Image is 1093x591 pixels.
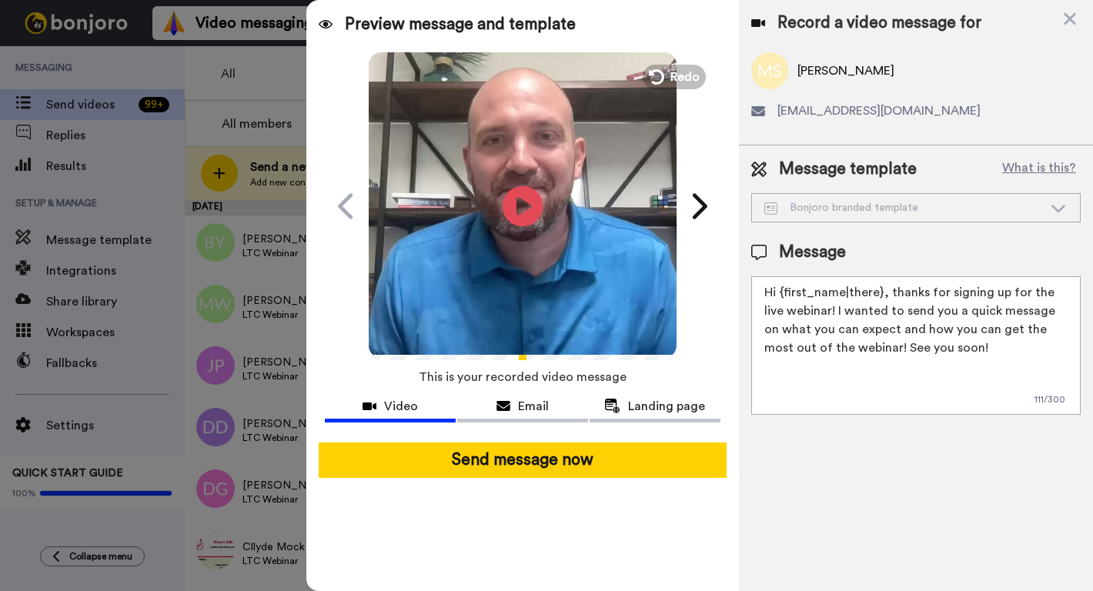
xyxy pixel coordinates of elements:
[777,102,981,120] span: [EMAIL_ADDRESS][DOMAIN_NAME]
[628,397,705,416] span: Landing page
[751,276,1081,415] textarea: Hi {first_name|there}, thanks for signing up for the live webinar! I wanted to send you a quick m...
[319,442,727,478] button: Send message now
[764,200,1043,215] div: Bonjoro branded template
[998,158,1081,181] button: What is this?
[384,397,418,416] span: Video
[779,158,917,181] span: Message template
[779,241,846,264] span: Message
[764,202,777,215] img: Message-temps.svg
[419,360,627,394] span: This is your recorded video message
[518,397,549,416] span: Email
